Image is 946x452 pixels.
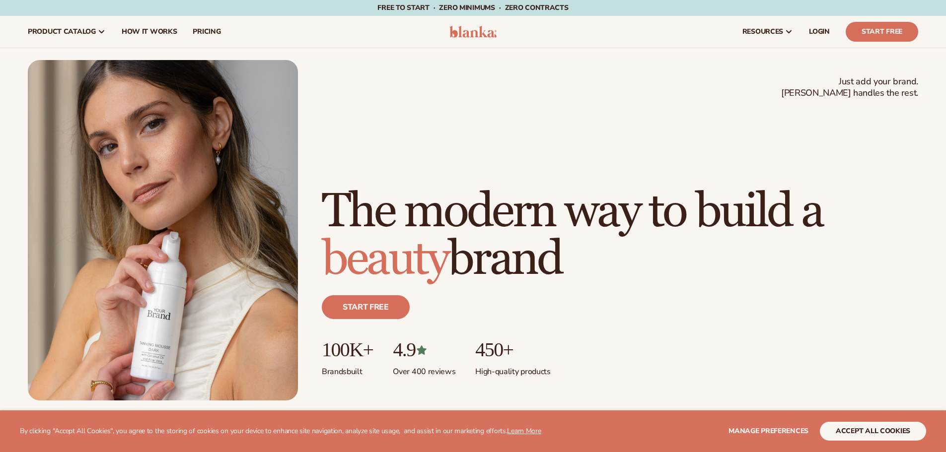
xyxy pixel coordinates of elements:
[393,361,455,377] p: Over 400 reviews
[728,426,808,436] span: Manage preferences
[20,427,541,436] p: By clicking "Accept All Cookies", you agree to the storing of cookies on your device to enhance s...
[28,60,298,400] img: Female holding tanning mousse.
[322,295,410,319] a: Start free
[393,339,455,361] p: 4.9
[846,22,918,42] a: Start Free
[193,28,220,36] span: pricing
[28,28,96,36] span: product catalog
[377,3,568,12] span: Free to start · ZERO minimums · ZERO contracts
[122,28,177,36] span: How It Works
[20,16,114,48] a: product catalog
[475,361,550,377] p: High-quality products
[742,28,783,36] span: resources
[114,16,185,48] a: How It Works
[734,16,801,48] a: resources
[322,230,448,288] span: beauty
[781,76,918,99] span: Just add your brand. [PERSON_NAME] handles the rest.
[322,188,918,283] h1: The modern way to build a brand
[322,361,373,377] p: Brands built
[507,426,541,436] a: Learn More
[475,339,550,361] p: 450+
[801,16,838,48] a: LOGIN
[820,422,926,441] button: accept all cookies
[185,16,228,48] a: pricing
[449,26,497,38] img: logo
[809,28,830,36] span: LOGIN
[728,422,808,441] button: Manage preferences
[322,339,373,361] p: 100K+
